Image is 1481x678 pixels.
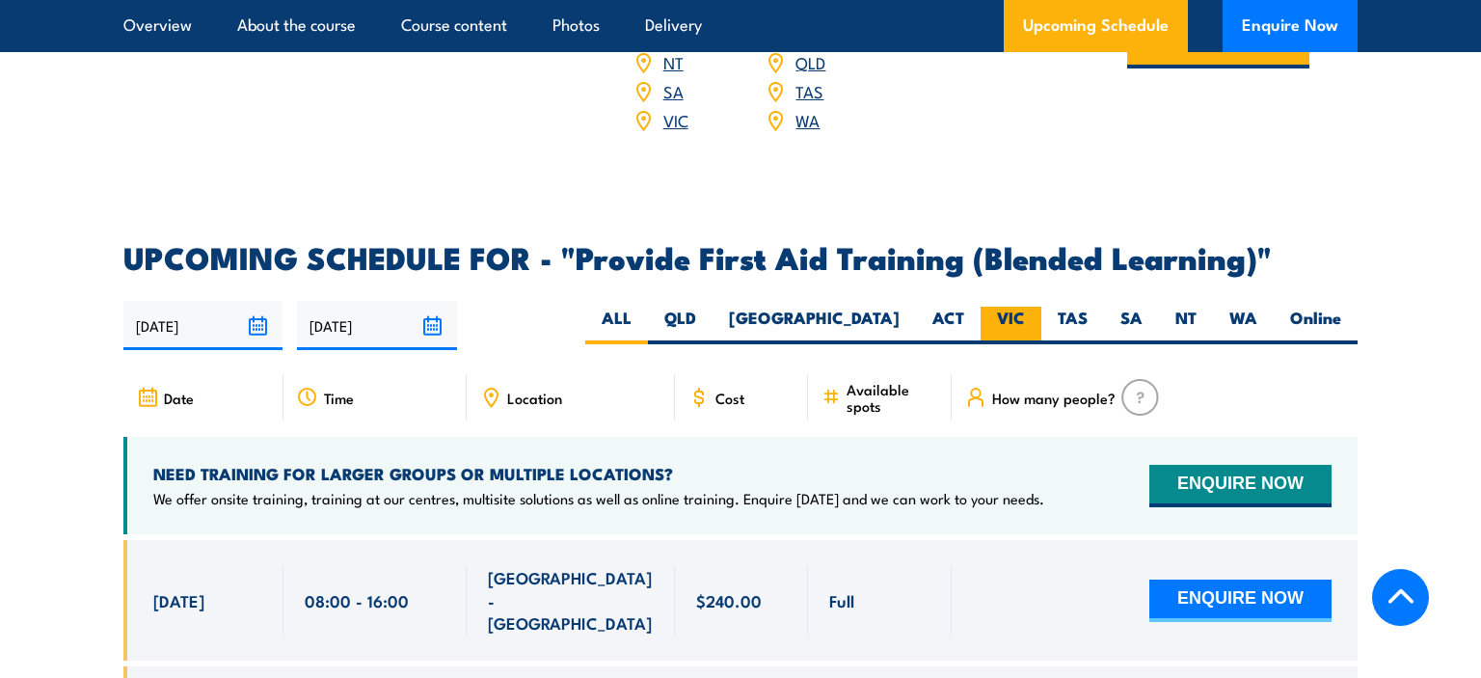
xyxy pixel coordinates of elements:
span: Date [164,390,194,406]
label: WA [1213,307,1274,344]
h4: NEED TRAINING FOR LARGER GROUPS OR MULTIPLE LOCATIONS? [153,463,1044,484]
span: How many people? [992,390,1116,406]
input: To date [297,301,456,350]
label: QLD [648,307,713,344]
a: TAS [795,79,823,102]
a: WA [795,108,820,131]
span: [GEOGRAPHIC_DATA] - [GEOGRAPHIC_DATA] [488,566,654,634]
span: Cost [715,390,744,406]
span: 08:00 - 16:00 [305,589,409,611]
span: $240.00 [696,589,762,611]
label: ACT [916,307,981,344]
a: SA [663,79,684,102]
span: Location [507,390,562,406]
a: QLD [795,50,825,73]
span: Full [829,589,854,611]
a: NT [663,50,684,73]
button: ENQUIRE NOW [1149,465,1332,507]
label: ALL [585,307,648,344]
label: TAS [1041,307,1104,344]
span: Available spots [847,381,938,414]
p: We offer onsite training, training at our centres, multisite solutions as well as online training... [153,489,1044,508]
button: ENQUIRE NOW [1149,580,1332,622]
label: NT [1159,307,1213,344]
h2: UPCOMING SCHEDULE FOR - "Provide First Aid Training (Blended Learning)" [123,243,1358,270]
span: [DATE] [153,589,204,611]
span: Time [324,390,354,406]
label: [GEOGRAPHIC_DATA] [713,307,916,344]
a: VIC [663,108,688,131]
label: SA [1104,307,1159,344]
input: From date [123,301,283,350]
label: Online [1274,307,1358,344]
label: VIC [981,307,1041,344]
